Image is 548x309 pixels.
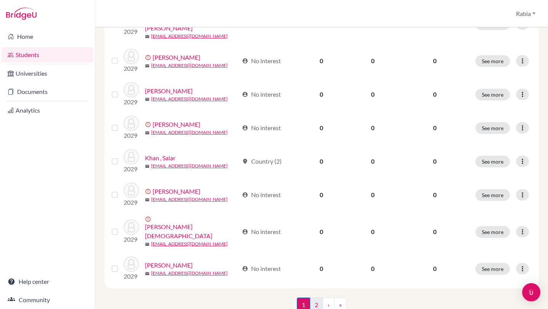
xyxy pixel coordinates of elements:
[124,198,139,207] p: 2029
[296,252,346,285] td: 0
[2,103,93,118] a: Analytics
[6,8,37,20] img: Bridge-U
[145,216,153,222] span: error_outline
[145,222,239,241] a: [PERSON_NAME][DEMOGRAPHIC_DATA]
[242,227,281,236] div: No interest
[145,153,175,162] a: Khan , Salar
[346,252,399,285] td: 0
[296,145,346,178] td: 0
[153,53,200,62] a: [PERSON_NAME]
[151,241,228,247] a: [EMAIL_ADDRESS][DOMAIN_NAME]
[2,29,93,44] a: Home
[124,97,139,107] p: 2029
[403,56,466,65] p: 0
[2,292,93,307] a: Community
[145,131,150,135] span: mail
[124,116,139,131] img: Khan , Mehdi
[296,44,346,78] td: 0
[124,235,139,244] p: 2029
[151,62,228,69] a: [EMAIL_ADDRESS][DOMAIN_NAME]
[242,123,281,132] div: No interest
[124,149,139,164] img: Khan , Salar
[296,78,346,111] td: 0
[346,44,399,78] td: 0
[475,89,510,100] button: See more
[403,190,466,199] p: 0
[145,261,193,270] a: [PERSON_NAME]
[124,272,139,281] p: 2029
[124,220,139,235] img: Khurram , Muhammad
[346,212,399,252] td: 0
[296,212,346,252] td: 0
[242,91,248,97] span: account_circle
[145,34,150,39] span: mail
[124,256,139,272] img: Malik , Hamza
[124,64,139,73] p: 2029
[475,226,510,238] button: See more
[242,266,248,272] span: account_circle
[403,227,466,236] p: 0
[151,196,228,203] a: [EMAIL_ADDRESS][DOMAIN_NAME]
[151,96,228,102] a: [EMAIL_ADDRESS][DOMAIN_NAME]
[124,82,139,97] img: Khan , Musa
[296,178,346,212] td: 0
[153,187,200,196] a: [PERSON_NAME]
[2,274,93,289] a: Help center
[151,162,228,169] a: [EMAIL_ADDRESS][DOMAIN_NAME]
[522,283,540,301] div: Open Intercom Messenger
[346,145,399,178] td: 0
[296,111,346,145] td: 0
[475,122,510,134] button: See more
[475,55,510,67] button: See more
[403,264,466,273] p: 0
[124,27,139,36] p: 2029
[242,264,281,273] div: No interest
[346,178,399,212] td: 0
[124,131,139,140] p: 2029
[153,120,200,129] a: [PERSON_NAME]
[242,190,281,199] div: No interest
[124,49,139,64] img: Khakwani , Fahad
[124,183,139,198] img: Khawaja , Ibrahim
[145,188,153,194] span: error_outline
[475,189,510,201] button: See more
[403,157,466,166] p: 0
[403,123,466,132] p: 0
[242,229,248,235] span: account_circle
[145,121,153,127] span: error_outline
[145,86,193,96] a: [PERSON_NAME]
[151,33,228,40] a: [EMAIL_ADDRESS][DOMAIN_NAME]
[151,129,228,136] a: [EMAIL_ADDRESS][DOMAIN_NAME]
[145,97,150,102] span: mail
[145,64,150,68] span: mail
[513,6,539,21] button: Rabia
[242,90,281,99] div: No interest
[145,164,150,169] span: mail
[145,271,150,276] span: mail
[2,84,93,99] a: Documents
[346,78,399,111] td: 0
[2,47,93,62] a: Students
[475,156,510,167] button: See more
[2,66,93,81] a: Universities
[242,157,282,166] div: Country (2)
[242,56,281,65] div: No interest
[151,270,228,277] a: [EMAIL_ADDRESS][DOMAIN_NAME]
[124,164,139,174] p: 2029
[145,54,153,61] span: error_outline
[242,158,248,164] span: location_on
[242,192,248,198] span: account_circle
[242,58,248,64] span: account_circle
[145,242,150,247] span: mail
[403,90,466,99] p: 0
[475,263,510,275] button: See more
[242,125,248,131] span: account_circle
[145,198,150,202] span: mail
[346,111,399,145] td: 0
